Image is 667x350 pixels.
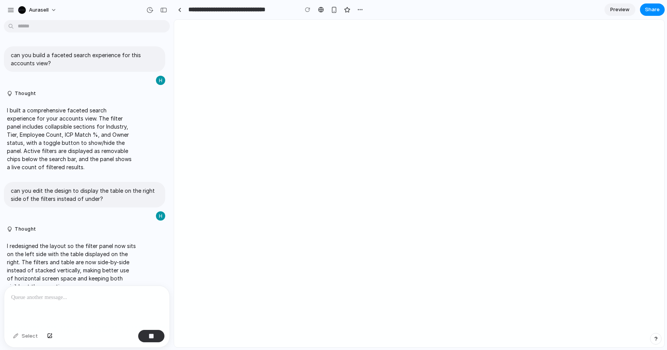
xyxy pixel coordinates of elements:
span: Preview [610,6,630,14]
p: I built a comprehensive faceted search experience for your accounts view. The filter panel includ... [7,106,136,171]
p: I redesigned the layout so the filter panel now sits on the left side with the table displayed on... [7,242,136,291]
button: Share [640,3,665,16]
span: Share [645,6,660,14]
p: can you build a faceted search experience for this accounts view? [11,51,158,67]
button: Aurasell [15,4,61,16]
span: Aurasell [29,6,49,14]
a: Preview [604,3,635,16]
p: can you edit the design to display the table on the right side of the filters instead of under? [11,187,158,203]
